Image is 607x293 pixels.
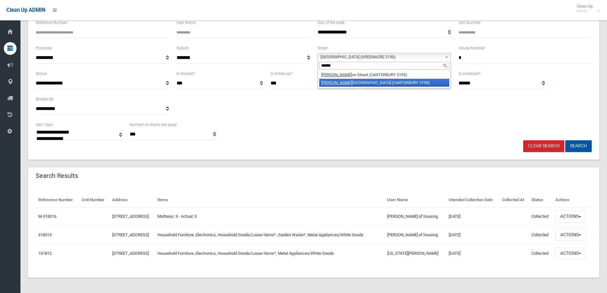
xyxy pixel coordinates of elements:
label: Status [36,70,47,77]
td: [PERSON_NAME] of housing [385,226,446,244]
td: Collected [529,244,553,262]
button: Actions [555,229,586,241]
a: [STREET_ADDRESS] [112,214,149,219]
li: on Street (CANTERBURY 2193) [319,71,449,79]
label: House Number [459,45,485,52]
label: Unit Number [459,19,481,26]
button: Actions [555,211,586,223]
label: Item Type [36,121,53,128]
td: [DATE] [446,244,500,262]
a: M-318316 [38,214,56,219]
th: Address [110,193,155,207]
small: Admin [577,9,593,13]
header: Search Results [28,170,86,182]
li: [GEOGRAPHIC_DATA] (CANTERBURY 2193) [319,79,449,87]
label: Is oversized? [459,70,481,77]
label: Is follow up? [271,70,292,77]
th: User Name [385,193,446,207]
button: Search [565,140,592,152]
label: Street [318,45,328,52]
td: Household Furniture, Electronics, Household Goods/Loose Items*, Metal Appliances/White Goods [155,244,385,262]
span: Clean Up [574,4,599,13]
span: [GEOGRAPHIC_DATA] (GREENACRE 2190) [321,53,442,61]
label: Is missed? [177,70,195,77]
th: Status [529,193,553,207]
a: 101812 [38,251,52,256]
td: [US_STATE][PERSON_NAME] [385,244,446,262]
th: Reference Number [36,193,79,207]
label: Number of results per page [130,121,177,128]
td: [DATE] [446,207,500,226]
th: Items [155,193,385,207]
label: Suburb [177,45,189,52]
th: Collected At [500,193,529,207]
em: [PERSON_NAME] [321,80,352,85]
th: Unit Number [79,193,110,207]
td: Household Furniture, Electronics, Household Goods/Loose Items*, Garden Waste*, Metal Appliances/W... [155,226,385,244]
td: Mattress: 3 - Actual: 3 [155,207,385,226]
a: [STREET_ADDRESS] [112,251,149,256]
label: Day of the week [318,19,345,26]
span: Clean Up ADMIN [6,7,45,13]
td: Collected [529,207,553,226]
a: 318315 [38,232,52,237]
td: [PERSON_NAME] of housing [385,207,446,226]
label: User Name [177,19,196,26]
label: Postcode [36,45,52,52]
td: Collected [529,226,553,244]
label: Booked By [36,96,54,103]
a: Clear Search [523,140,564,152]
em: [PERSON_NAME] [321,72,352,77]
th: Actions [553,193,592,207]
th: Intended Collection Date [446,193,500,207]
td: [DATE] [446,226,500,244]
label: Reference Number [36,19,67,26]
a: [STREET_ADDRESS] [112,232,149,237]
button: Actions [555,247,586,259]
